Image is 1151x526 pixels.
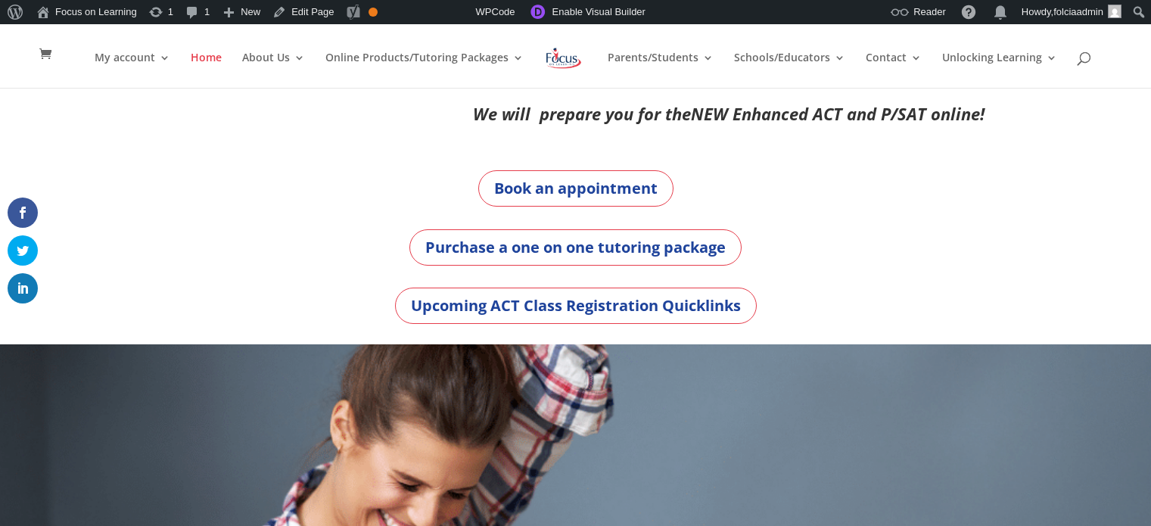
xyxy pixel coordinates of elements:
span: folciaadmin [1053,6,1103,17]
a: Unlocking Learning [942,52,1057,88]
div: OK [369,8,378,17]
a: Parents/Students [608,52,714,88]
em: We will prepare you for the [473,102,691,125]
img: Views over 48 hours. Click for more Jetpack Stats. [391,3,476,21]
a: My account [95,52,170,88]
a: Purchase a one on one tutoring package [409,229,742,266]
a: Home [191,52,222,88]
a: About Us [242,52,305,88]
em: NEW Enhanced ACT and P/SAT online! [691,102,985,125]
a: Book an appointment [478,170,673,207]
a: Upcoming ACT Class Registration Quicklinks [395,288,757,324]
a: Schools/Educators [734,52,845,88]
img: Focus on Learning [544,45,583,72]
a: Online Products/Tutoring Packages [325,52,524,88]
a: Contact [866,52,922,88]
